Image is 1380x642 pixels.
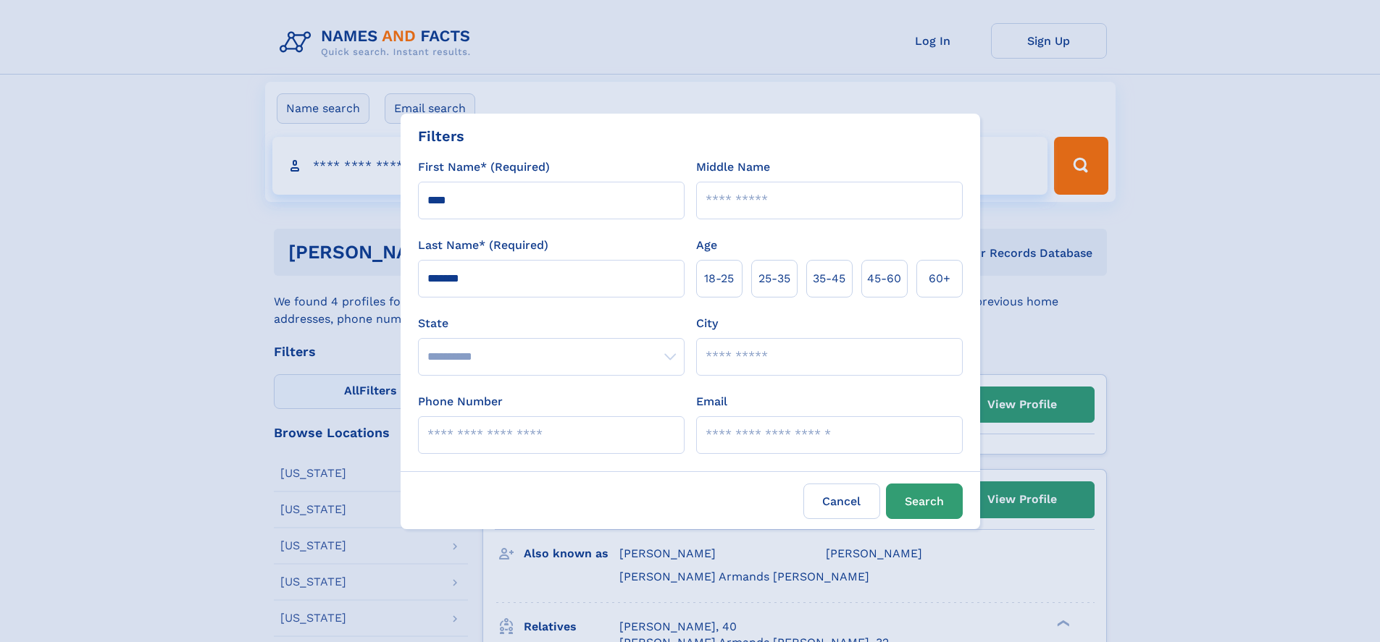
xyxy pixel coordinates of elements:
[803,483,880,519] label: Cancel
[418,237,548,254] label: Last Name* (Required)
[418,125,464,147] div: Filters
[886,483,963,519] button: Search
[758,270,790,287] span: 25‑35
[696,237,717,254] label: Age
[418,315,685,332] label: State
[704,270,734,287] span: 18‑25
[418,159,550,176] label: First Name* (Required)
[696,159,770,176] label: Middle Name
[696,393,727,410] label: Email
[696,315,718,332] label: City
[867,270,901,287] span: 45‑60
[813,270,845,287] span: 35‑45
[418,393,503,410] label: Phone Number
[929,270,950,287] span: 60+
